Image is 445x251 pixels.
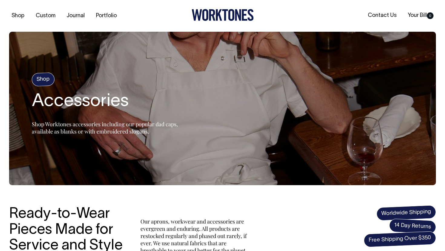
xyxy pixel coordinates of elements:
[364,231,436,247] span: Free Shipping Over $350
[389,218,436,234] span: 14 Day Returns
[365,11,399,21] a: Contact Us
[9,11,27,21] a: Shop
[376,205,436,221] span: Worldwide Shipping
[427,12,433,19] span: 0
[31,72,55,86] h4: Shop
[94,11,119,21] a: Portfolio
[64,11,87,21] a: Journal
[405,11,436,21] a: Your Bill0
[32,92,183,111] h2: Accessories
[33,11,58,21] a: Custom
[32,121,178,135] span: Shop Worktones accessories including our popular dad caps, available as blanks or with embroidere...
